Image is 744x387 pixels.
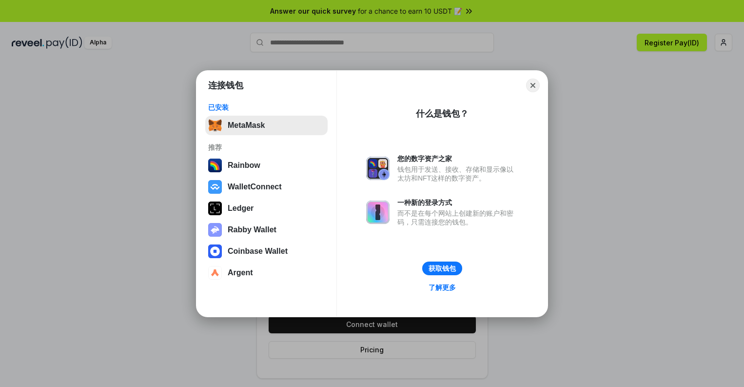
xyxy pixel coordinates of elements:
div: Rainbow [228,161,260,170]
h1: 连接钱包 [208,80,243,91]
div: 了解更多 [429,283,456,292]
button: Coinbase Wallet [205,242,328,261]
div: 钱包用于发送、接收、存储和显示像以太坊和NFT这样的数字资产。 [397,165,518,183]
div: 而不是在每个网站上创建新的账户和密码，只需连接您的钱包。 [397,209,518,226]
button: Rainbow [205,156,328,175]
div: MetaMask [228,121,265,130]
div: 获取钱包 [429,264,456,273]
div: Coinbase Wallet [228,247,288,256]
div: 什么是钱包？ [416,108,469,120]
img: svg+xml,%3Csvg%20fill%3D%22none%22%20height%3D%2233%22%20viewBox%3D%220%200%2035%2033%22%20width%... [208,119,222,132]
img: svg+xml,%3Csvg%20xmlns%3D%22http%3A%2F%2Fwww.w3.org%2F2000%2Fsvg%22%20fill%3D%22none%22%20viewBox... [366,157,390,180]
div: Rabby Wallet [228,225,276,234]
img: svg+xml,%3Csvg%20width%3D%2228%22%20height%3D%2228%22%20viewBox%3D%220%200%2028%2028%22%20fill%3D... [208,180,222,194]
div: 推荐 [208,143,325,152]
button: Ledger [205,199,328,218]
div: 您的数字资产之家 [397,154,518,163]
button: Rabby Wallet [205,220,328,240]
img: svg+xml,%3Csvg%20width%3D%2228%22%20height%3D%2228%22%20viewBox%3D%220%200%2028%2028%22%20fill%3D... [208,244,222,258]
a: 了解更多 [423,281,462,294]
img: svg+xml,%3Csvg%20xmlns%3D%22http%3A%2F%2Fwww.w3.org%2F2000%2Fsvg%22%20fill%3D%22none%22%20viewBox... [366,201,390,224]
img: svg+xml,%3Csvg%20xmlns%3D%22http%3A%2F%2Fwww.w3.org%2F2000%2Fsvg%22%20width%3D%2228%22%20height%3... [208,202,222,215]
div: Argent [228,268,253,277]
div: WalletConnect [228,183,282,191]
div: Ledger [228,204,254,213]
button: 获取钱包 [422,262,462,275]
div: 已安装 [208,103,325,112]
button: WalletConnect [205,177,328,197]
button: Close [526,79,540,92]
button: Argent [205,263,328,283]
div: 一种新的登录方式 [397,198,518,207]
img: svg+xml,%3Csvg%20width%3D%2228%22%20height%3D%2228%22%20viewBox%3D%220%200%2028%2028%22%20fill%3D... [208,266,222,280]
img: svg+xml,%3Csvg%20xmlns%3D%22http%3A%2F%2Fwww.w3.org%2F2000%2Fsvg%22%20fill%3D%22none%22%20viewBox... [208,223,222,237]
img: svg+xml,%3Csvg%20width%3D%22120%22%20height%3D%22120%22%20viewBox%3D%220%200%20120%20120%22%20fil... [208,159,222,172]
button: MetaMask [205,116,328,135]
